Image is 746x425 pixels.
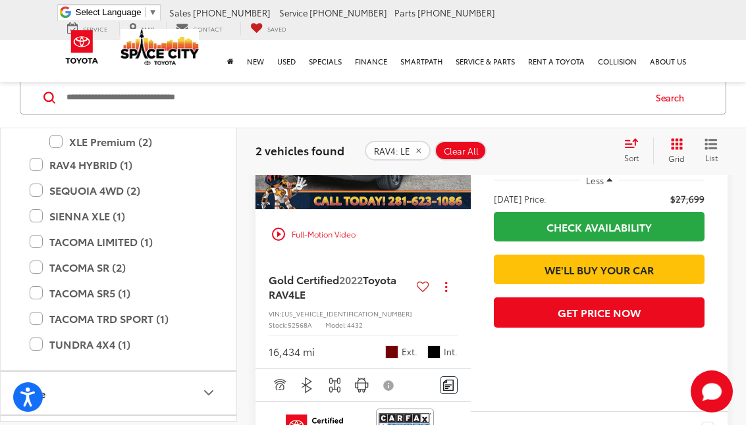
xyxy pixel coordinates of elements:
div: Price [201,385,217,401]
button: Search [643,81,703,114]
label: SIENNA XLE (1) [30,205,207,228]
span: dropdown dots [445,282,447,292]
img: Bluetooth® [299,377,315,393]
span: Select Language [76,7,142,17]
a: Specials [302,40,348,82]
span: Contact [193,24,223,33]
button: Grid View [653,137,695,164]
label: RAV4 HYBRID (1) [30,153,207,176]
img: Android Auto [354,377,370,393]
a: Home [221,40,240,82]
input: Search by Make, Model, or Keyword [65,82,643,113]
button: Actions [435,276,458,299]
span: Service [279,7,307,18]
button: Get Price Now [494,297,705,327]
span: 52568A [288,320,312,330]
img: Comments [443,380,454,391]
span: [PHONE_NUMBER] [193,7,271,18]
span: [US_VEHICLE_IDENTIFICATION_NUMBER] [282,309,412,318]
label: SEQUOIA 4WD (2) [30,179,207,202]
span: Parts [394,7,415,18]
img: Toyota [57,26,107,68]
span: Black [427,345,440,359]
button: Select sort value [618,137,653,164]
span: Sort [624,152,639,163]
span: [DATE] Price: [494,192,546,205]
a: Collision [591,40,643,82]
img: Adaptive Cruise Control [271,377,288,393]
span: 2 vehicles found [255,142,344,158]
img: 4WD/AWD [327,377,343,393]
svg: Start Chat [691,370,733,413]
span: Service [83,24,107,33]
a: About Us [643,40,693,82]
label: TACOMA LIMITED (1) [30,230,207,253]
a: Contact [166,22,232,36]
button: Comments [440,376,458,394]
button: Clear All [435,141,487,161]
span: Ruby Flare Pearl [385,345,398,359]
a: Gold Certified2022Toyota RAV4LE [269,272,412,302]
a: Finance [348,40,394,82]
a: Rent a Toyota [521,40,591,82]
span: ▼ [149,7,157,17]
span: 2022 [339,272,363,287]
label: TACOMA TRD SPORT (1) [30,307,207,330]
a: Map [119,22,164,36]
label: TUNDRA 4X4 (1) [30,333,207,356]
a: New [240,40,271,82]
span: Toyota RAV4 [269,272,396,301]
a: Service & Parts [449,40,521,82]
span: [PHONE_NUMBER] [309,7,387,18]
a: SmartPath [394,40,449,82]
a: Used [271,40,302,82]
span: 4432 [347,320,363,330]
span: Model: [325,320,347,330]
a: We'll Buy Your Car [494,255,705,284]
label: TACOMA SR5 (1) [30,282,207,305]
span: Stock: [269,320,288,330]
span: [PHONE_NUMBER] [417,7,495,18]
label: XLE Premium (2) [49,130,207,153]
span: Map [142,24,154,33]
button: Toggle Chat Window [691,370,733,413]
span: Int. [444,345,458,358]
button: Less [579,168,619,192]
button: remove RAV4: LE [365,141,431,161]
span: Ext. [402,345,417,358]
img: Space City Toyota [120,29,200,65]
span: Less [586,174,604,186]
span: LE [294,286,306,301]
button: View Disclaimer [378,372,400,399]
a: Service [57,22,117,36]
a: Select Language​ [76,7,157,17]
a: Check Availability [494,212,705,241]
span: VIN: [269,309,282,318]
span: Sales [169,7,191,18]
button: PricePrice [1,372,238,414]
span: RAV4: LE [374,145,410,156]
span: Saved [267,24,286,33]
span: List [705,152,718,163]
span: Grid [668,153,685,164]
span: Clear All [444,145,479,156]
span: Gold Certified [269,272,339,287]
span: $27,699 [670,192,705,205]
button: List View [695,137,728,164]
div: 16,434 mi [269,344,315,359]
a: My Saved Vehicles [240,22,296,36]
label: TACOMA SR (2) [30,256,207,279]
